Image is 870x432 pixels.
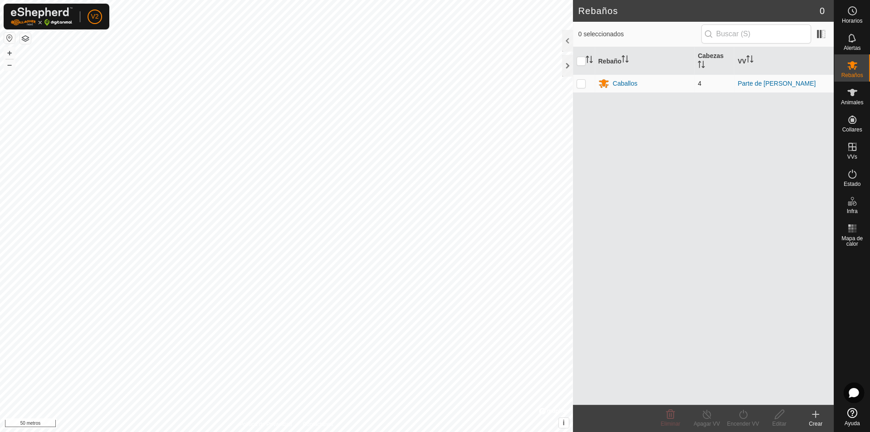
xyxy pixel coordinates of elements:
[698,62,705,69] p-sorticon: Activar para ordenar
[578,6,618,16] font: Rebaños
[772,421,786,427] font: Editar
[586,57,593,64] p-sorticon: Activar para ordenar
[844,45,860,51] font: Alertas
[4,59,15,70] button: –
[698,80,701,87] font: 4
[738,57,746,64] font: VV
[660,421,680,427] font: Eliminar
[701,24,811,44] input: Buscar (S)
[562,419,564,427] font: i
[598,57,621,64] font: Rebaño
[698,52,723,59] font: Cabezas
[842,126,862,133] font: Collares
[834,404,870,430] a: Ayuda
[239,420,292,428] a: Política de Privacidad
[746,57,753,64] p-sorticon: Activar para ordenar
[694,421,720,427] font: Apagar VV
[844,181,860,187] font: Estado
[820,6,825,16] font: 0
[7,48,12,58] font: +
[738,80,816,87] a: Parte de [PERSON_NAME]
[845,420,860,427] font: Ayuda
[847,154,857,160] font: VVs
[4,48,15,58] button: +
[613,80,637,87] font: Caballos
[842,18,862,24] font: Horarios
[841,72,863,78] font: Rebaños
[303,421,333,427] font: Contáctanos
[91,13,98,20] font: V2
[727,421,759,427] font: Encender VV
[239,421,292,427] font: Política de Privacidad
[578,30,624,38] font: 0 seleccionados
[809,421,822,427] font: Crear
[11,7,73,26] img: Logotipo de Gallagher
[621,57,629,64] p-sorticon: Activar para ordenar
[841,99,863,106] font: Animales
[841,235,863,247] font: Mapa de calor
[4,33,15,44] button: Restablecer mapa
[559,418,569,428] button: i
[303,420,333,428] a: Contáctanos
[20,33,31,44] button: Capas del Mapa
[7,60,12,69] font: –
[846,208,857,214] font: Infra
